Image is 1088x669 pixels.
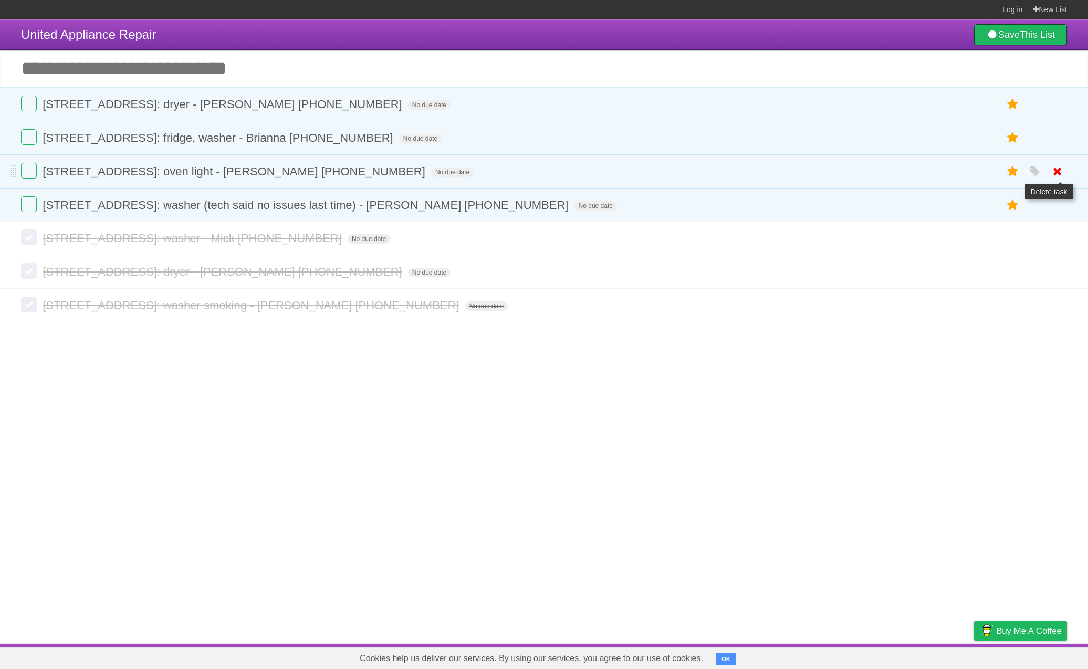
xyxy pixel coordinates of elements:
span: Buy me a coffee [996,622,1062,640]
span: No due date [574,201,617,211]
label: Star task [1003,196,1023,214]
span: No due date [408,100,451,110]
span: No due date [408,268,451,277]
button: OK [716,653,736,665]
label: Star task [1003,96,1023,113]
span: No due date [465,301,508,311]
a: Buy me a coffee [974,621,1067,641]
label: Done [21,263,37,279]
label: Done [21,229,37,245]
span: [STREET_ADDRESS]: washer smoking - [PERSON_NAME] [PHONE_NUMBER] [43,299,462,312]
label: Done [21,96,37,111]
a: SaveThis List [974,24,1067,45]
span: [STREET_ADDRESS]: oven light - [PERSON_NAME] [PHONE_NUMBER] [43,165,428,178]
label: Star task [1003,163,1023,180]
span: Cookies help us deliver our services. By using our services, you agree to our use of cookies. [349,648,714,669]
span: [STREET_ADDRESS]: washer (tech said no issues last time) - [PERSON_NAME] [PHONE_NUMBER] [43,198,571,212]
span: [STREET_ADDRESS]: fridge, washer - Brianna [PHONE_NUMBER] [43,131,396,144]
a: About [834,646,856,666]
span: [STREET_ADDRESS]: washer - Mick [PHONE_NUMBER] [43,232,344,245]
a: Terms [925,646,948,666]
label: Done [21,297,37,312]
a: Suggest a feature [1001,646,1067,666]
label: Done [21,196,37,212]
label: Done [21,129,37,145]
span: No due date [348,234,390,244]
span: No due date [431,168,474,177]
span: [STREET_ADDRESS]: dryer - [PERSON_NAME] [PHONE_NUMBER]‬ [43,265,405,278]
a: Developers [869,646,912,666]
span: [STREET_ADDRESS]: dryer - [PERSON_NAME] [PHONE_NUMBER] [43,98,405,111]
b: This List [1020,29,1055,40]
label: Done [21,163,37,179]
label: Star task [1003,129,1023,147]
img: Buy me a coffee [979,622,993,640]
a: Privacy [960,646,988,666]
span: No due date [399,134,442,143]
span: United Appliance Repair [21,27,156,41]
